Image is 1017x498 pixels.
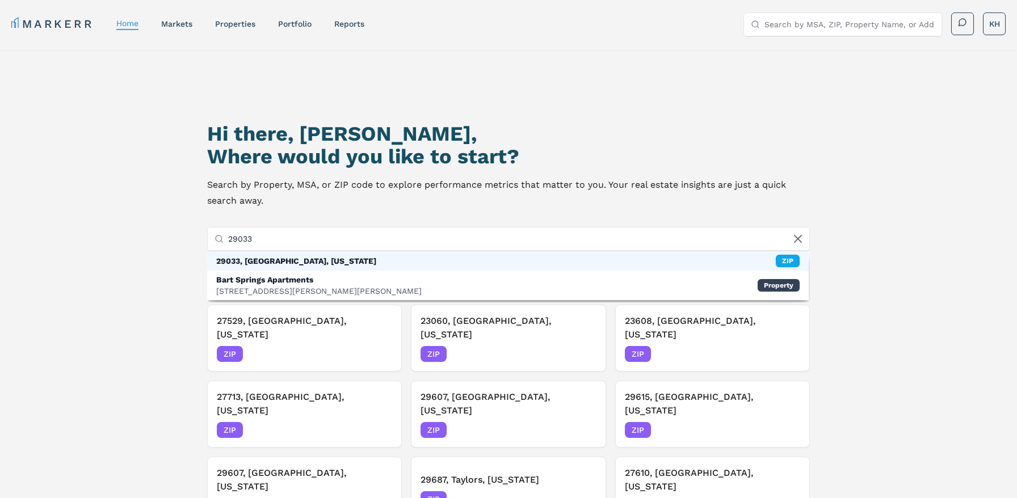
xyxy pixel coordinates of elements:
span: ZIP [625,346,651,362]
a: home [116,19,138,28]
span: [DATE] [775,348,800,360]
h3: 29607, [GEOGRAPHIC_DATA], [US_STATE] [421,390,596,417]
a: Portfolio [278,19,312,28]
span: ZIP [217,346,243,362]
button: Remove 29615, Greenville, South Carolina29615, [GEOGRAPHIC_DATA], [US_STATE]ZIP[DATE] [615,381,810,448]
a: properties [215,19,255,28]
div: Suggestions [207,251,809,300]
h3: 23608, [GEOGRAPHIC_DATA], [US_STATE] [625,314,800,341]
h2: Where would you like to start? [207,145,810,168]
span: ZIP [625,422,651,438]
div: ZIP [776,255,800,267]
div: ZIP: 29033, Cayce, South Carolina [207,251,809,271]
h3: 23060, [GEOGRAPHIC_DATA], [US_STATE] [421,314,596,341]
div: Property: Bart Springs Apartments [207,271,809,300]
span: KH [989,18,1000,29]
div: 29033, [GEOGRAPHIC_DATA], [US_STATE] [216,255,376,267]
a: reports [334,19,364,28]
span: ZIP [421,346,447,362]
p: Search by Property, MSA, or ZIP code to explore performance metrics that matter to you. Your real... [207,177,810,209]
input: Search by MSA, ZIP, Property Name, or Address [764,13,935,36]
span: [DATE] [367,424,392,436]
button: Remove 23608, Newport News, Virginia23608, [GEOGRAPHIC_DATA], [US_STATE]ZIP[DATE] [615,305,810,372]
span: [DATE] [367,348,392,360]
h3: 29687, Taylors, [US_STATE] [421,473,596,487]
h1: Hi there, [PERSON_NAME], [207,123,810,145]
span: [DATE] [571,424,596,436]
a: MARKERR [11,16,94,32]
a: markets [161,19,192,28]
span: [DATE] [571,348,596,360]
span: ZIP [421,422,447,438]
h3: 29615, [GEOGRAPHIC_DATA], [US_STATE] [625,390,800,417]
div: [STREET_ADDRESS][PERSON_NAME][PERSON_NAME] [216,285,422,297]
h3: 27529, [GEOGRAPHIC_DATA], [US_STATE] [217,314,392,341]
button: Remove 27529, Garner, North Carolina27529, [GEOGRAPHIC_DATA], [US_STATE]ZIP[DATE] [207,305,402,372]
span: [DATE] [775,424,800,436]
h3: 27713, [GEOGRAPHIC_DATA], [US_STATE] [217,390,392,417]
h3: 29607, [GEOGRAPHIC_DATA], [US_STATE] [217,466,392,493]
button: Remove 23060, Glen Allen, Virginia23060, [GEOGRAPHIC_DATA], [US_STATE]ZIP[DATE] [411,305,606,372]
div: Bart Springs Apartments [216,274,422,285]
h3: 27610, [GEOGRAPHIC_DATA], [US_STATE] [625,466,800,493]
button: Remove 29607, Greenville, South Carolina29607, [GEOGRAPHIC_DATA], [US_STATE]ZIP[DATE] [411,381,606,448]
input: Search by MSA, ZIP, Property Name, or Address [228,227,802,250]
button: KH [983,12,1006,35]
span: ZIP [217,422,243,438]
div: Property [758,279,800,292]
button: Remove 27713, Durham, North Carolina27713, [GEOGRAPHIC_DATA], [US_STATE]ZIP[DATE] [207,381,402,448]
